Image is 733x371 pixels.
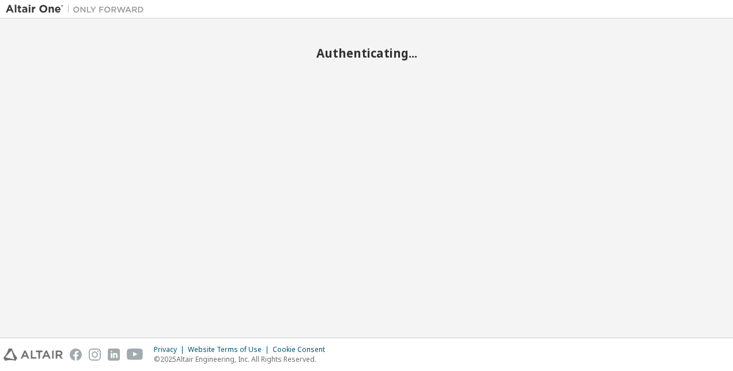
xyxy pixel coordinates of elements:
div: Website Terms of Use [188,345,273,354]
img: altair_logo.svg [3,349,63,361]
div: Privacy [154,345,188,354]
h2: Authenticating... [6,46,727,60]
div: Cookie Consent [273,345,332,354]
img: instagram.svg [89,349,101,361]
img: youtube.svg [127,349,143,361]
img: facebook.svg [70,349,82,361]
img: linkedin.svg [108,349,120,361]
img: Altair One [6,3,150,15]
p: © 2025 Altair Engineering, Inc. All Rights Reserved. [154,354,332,364]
